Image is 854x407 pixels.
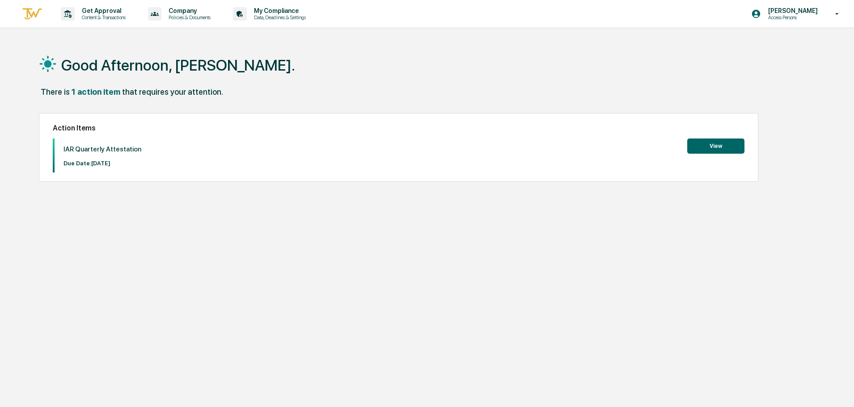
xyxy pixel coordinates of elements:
[161,7,215,14] p: Company
[687,138,744,154] button: View
[761,7,822,14] p: [PERSON_NAME]
[247,7,310,14] p: My Compliance
[161,14,215,21] p: Policies & Documents
[761,14,822,21] p: Access Persons
[63,160,141,167] p: Due Date: [DATE]
[247,14,310,21] p: Data, Deadlines & Settings
[53,124,744,132] h2: Action Items
[21,7,43,21] img: logo
[63,145,141,153] p: IAR Quarterly Attestation
[122,87,223,97] div: that requires your attention.
[41,87,70,97] div: There is
[61,56,295,74] h1: Good Afternoon, [PERSON_NAME].
[75,14,130,21] p: Content & Transactions
[75,7,130,14] p: Get Approval
[72,87,120,97] div: 1 action item
[687,141,744,150] a: View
